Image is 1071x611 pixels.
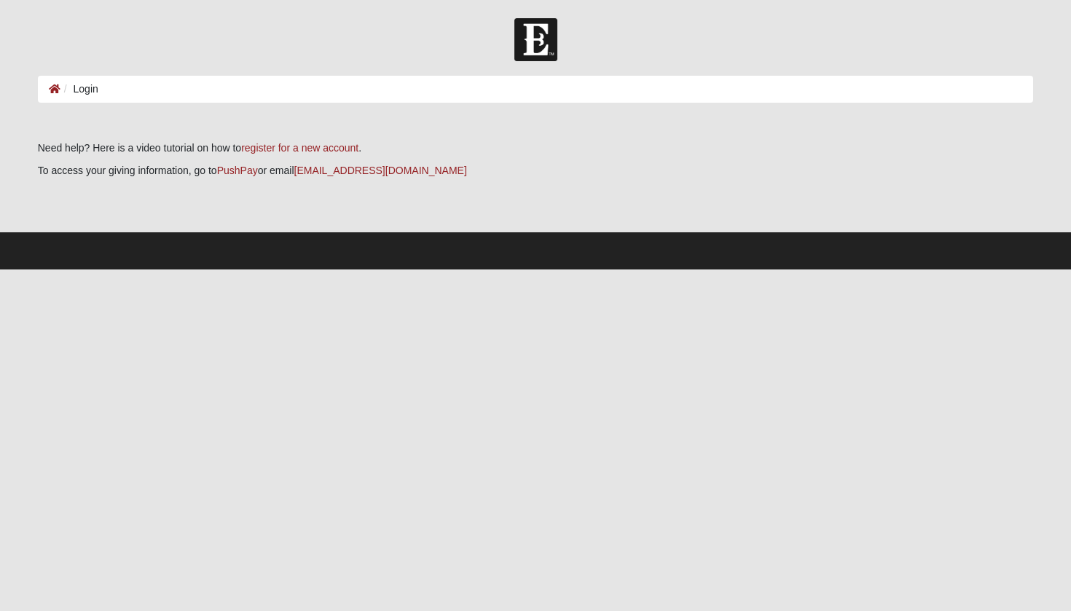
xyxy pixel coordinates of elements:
p: Need help? Here is a video tutorial on how to . [38,141,1034,156]
a: PushPay [217,165,258,176]
a: register for a new account [241,142,358,154]
a: [EMAIL_ADDRESS][DOMAIN_NAME] [294,165,467,176]
p: To access your giving information, go to or email [38,163,1034,178]
li: Login [60,82,98,97]
img: Church of Eleven22 Logo [514,18,557,61]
